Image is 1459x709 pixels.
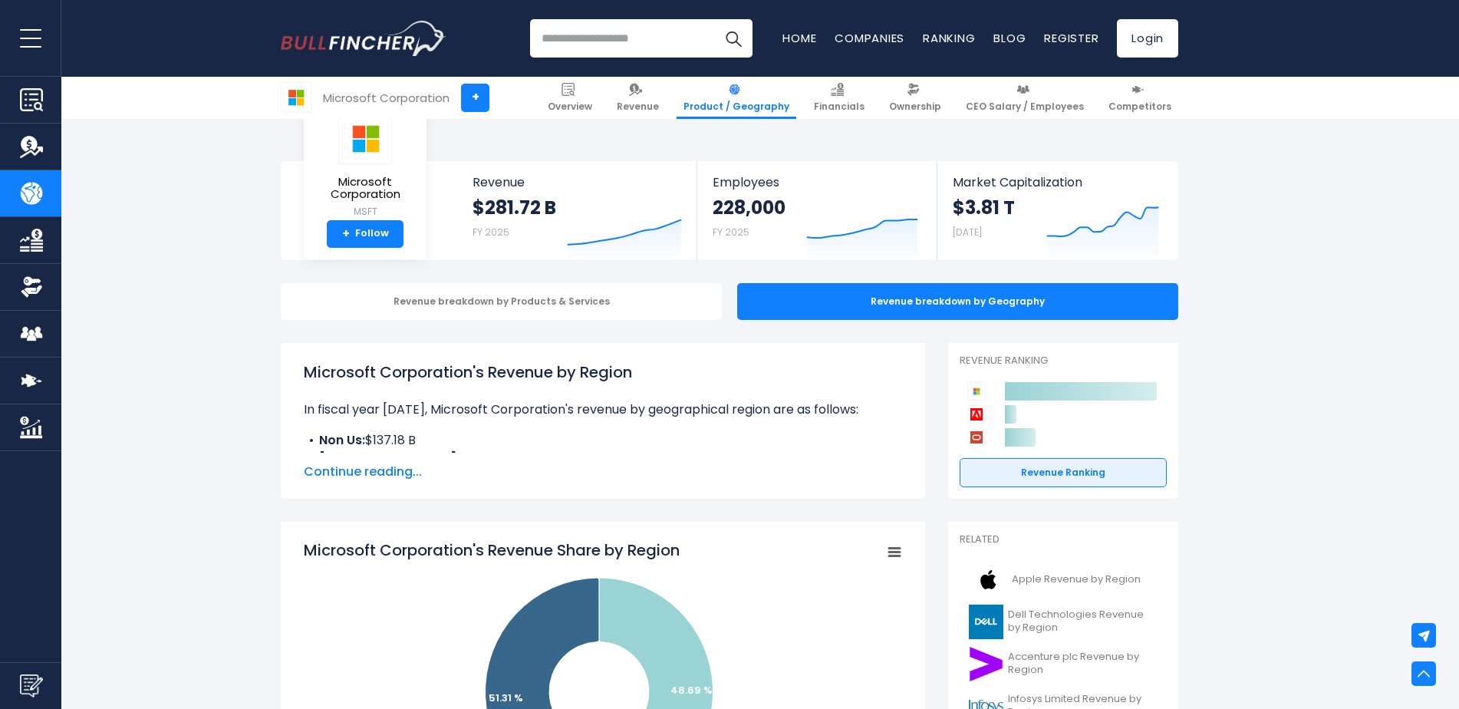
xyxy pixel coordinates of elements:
[683,101,789,113] span: Product / Geography
[960,643,1167,685] a: Accenture plc Revenue by Region
[960,601,1167,643] a: Dell Technologies Revenue by Region
[281,21,446,56] img: Bullfincher logo
[473,196,556,219] strong: $281.72 B
[541,77,599,119] a: Overview
[1108,101,1171,113] span: Competitors
[1044,30,1098,46] a: Register
[316,205,414,219] small: MSFT
[319,450,459,467] b: [GEOGRAPHIC_DATA]:
[814,101,865,113] span: Financials
[323,89,450,107] div: Microsoft Corporation
[953,226,982,239] small: [DATE]
[282,83,311,112] img: MSFT logo
[967,405,986,424] img: Adobe competitors logo
[923,30,975,46] a: Ranking
[967,382,986,401] img: Microsoft Corporation competitors logo
[969,647,1003,681] img: ACN logo
[670,683,713,697] text: 48.69 %
[473,175,682,190] span: Revenue
[953,175,1161,190] span: Market Capitalization
[548,101,592,113] span: Overview
[737,283,1178,320] div: Revenue breakdown by Geography
[713,226,749,239] small: FY 2025
[473,226,509,239] small: FY 2025
[960,458,1167,487] a: Revenue Ranking
[338,113,392,164] img: MSFT logo
[457,161,697,260] a: Revenue $281.72 B FY 2025
[782,30,816,46] a: Home
[1102,77,1178,119] a: Competitors
[960,354,1167,368] p: Revenue Ranking
[882,77,948,119] a: Ownership
[889,101,941,113] span: Ownership
[966,101,1084,113] span: CEO Salary / Employees
[1008,651,1158,677] span: Accenture plc Revenue by Region
[617,101,659,113] span: Revenue
[316,176,414,201] span: Microsoft Corporation
[713,196,785,219] strong: 228,000
[835,30,904,46] a: Companies
[281,283,722,320] div: Revenue breakdown by Products & Services
[969,562,1007,597] img: AAPL logo
[319,431,365,449] b: Non Us:
[937,161,1177,260] a: Market Capitalization $3.81 T [DATE]
[967,428,986,447] img: Oracle Corporation competitors logo
[993,30,1026,46] a: Blog
[713,175,921,190] span: Employees
[714,19,753,58] button: Search
[1117,19,1178,58] a: Login
[20,275,43,298] img: Ownership
[960,533,1167,546] p: Related
[1008,608,1158,635] span: Dell Technologies Revenue by Region
[304,463,902,481] span: Continue reading...
[304,539,680,561] tspan: Microsoft Corporation's Revenue Share by Region
[304,450,902,468] li: $144.55 B
[281,21,446,56] a: Go to homepage
[610,77,666,119] a: Revenue
[1012,573,1141,586] span: Apple Revenue by Region
[304,431,902,450] li: $137.18 B
[807,77,871,119] a: Financials
[315,112,415,220] a: Microsoft Corporation MSFT
[953,196,1015,219] strong: $3.81 T
[677,77,796,119] a: Product / Geography
[342,227,350,241] strong: +
[697,161,936,260] a: Employees 228,000 FY 2025
[489,691,523,705] text: 51.31 %
[327,220,403,248] a: +Follow
[960,559,1167,601] a: Apple Revenue by Region
[304,361,902,384] h1: Microsoft Corporation's Revenue by Region
[461,84,489,112] a: +
[969,605,1003,639] img: DELL logo
[304,401,902,419] p: In fiscal year [DATE], Microsoft Corporation's revenue by geographical region are as follows:
[959,77,1091,119] a: CEO Salary / Employees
